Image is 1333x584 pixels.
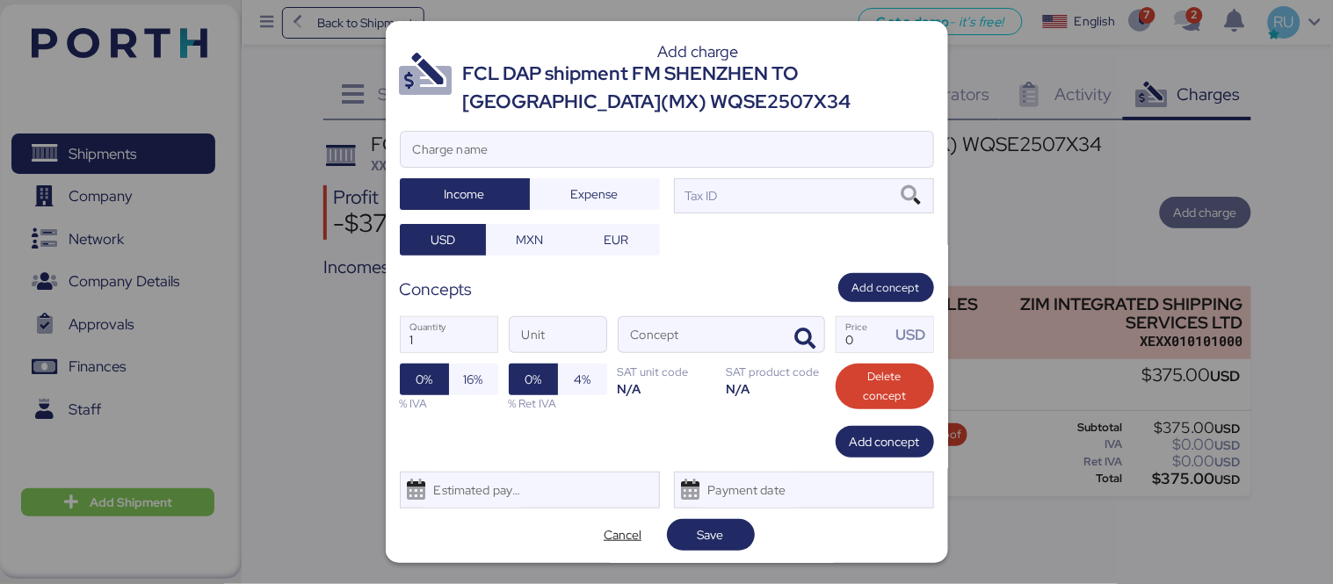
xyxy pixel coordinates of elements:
[431,229,455,250] span: USD
[618,364,716,380] div: SAT unit code
[698,524,724,545] span: Save
[618,380,716,397] div: N/A
[787,321,824,357] button: ConceptConcept
[445,184,485,205] span: Income
[667,519,755,551] button: Save
[463,60,934,117] div: FCL DAP shipment FM SHENZHEN TO [GEOGRAPHIC_DATA](MX) WQSE2507X34
[571,184,619,205] span: Expense
[400,364,449,395] button: 0%
[449,364,498,395] button: 16%
[574,369,590,390] span: 4%
[525,369,541,390] span: 0%
[604,229,628,250] span: EUR
[400,395,498,412] div: % IVA
[836,426,934,458] button: Add concept
[682,186,718,205] div: Tax ID
[573,224,660,256] button: EUR
[852,278,920,298] span: Add concept
[510,317,606,352] input: Unit
[509,364,558,395] button: 0%
[727,364,825,380] div: SAT product code
[895,324,932,346] div: USD
[850,431,920,452] span: Add concept
[530,178,660,210] button: Expense
[401,132,933,167] input: Charge name
[400,224,487,256] button: USD
[727,380,825,397] div: N/A
[837,317,891,352] input: Price
[619,317,782,352] input: Concept
[509,395,607,412] div: % Ret IVA
[401,317,497,352] input: Quantity
[579,519,667,551] button: Cancel
[400,277,473,302] div: Concepts
[416,369,432,390] span: 0%
[516,229,543,250] span: MXN
[604,524,641,545] span: Cancel
[850,367,920,406] span: Delete concept
[558,364,607,395] button: 4%
[463,44,934,60] div: Add charge
[486,224,573,256] button: MXN
[464,369,483,390] span: 16%
[400,178,530,210] button: Income
[838,273,934,302] button: Add concept
[836,364,934,409] button: Delete concept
